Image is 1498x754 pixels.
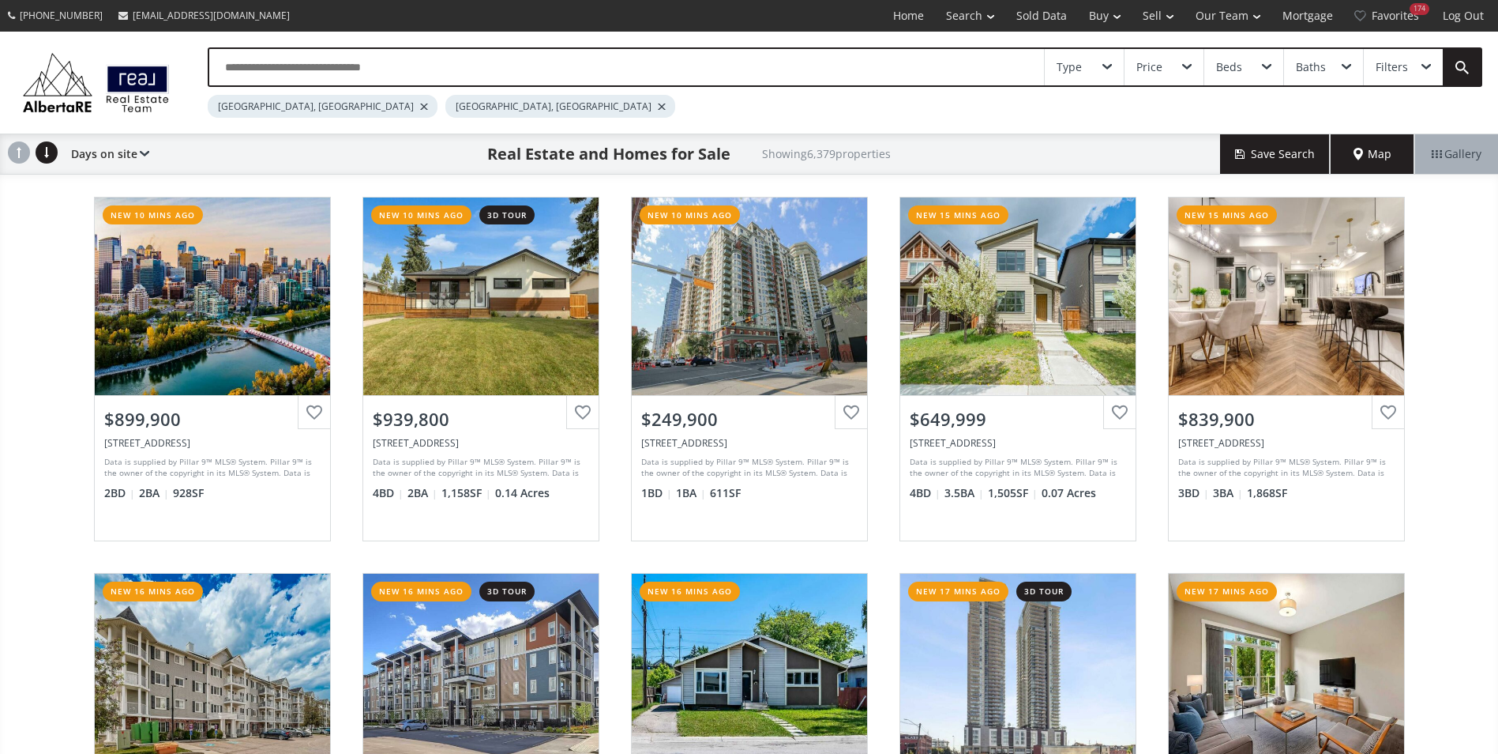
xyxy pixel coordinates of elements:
span: 611 SF [710,485,741,501]
span: 3 BD [1178,485,1209,501]
div: Data is supplied by Pillar 9™ MLS® System. Pillar 9™ is the owner of the copyright in its MLS® Sy... [373,456,585,480]
span: 1 BA [676,485,706,501]
div: $839,900 [1178,407,1395,432]
span: 1,868 SF [1247,485,1287,501]
span: 0.14 Acres [495,485,550,501]
span: Map [1353,146,1391,162]
div: Data is supplied by Pillar 9™ MLS® System. Pillar 9™ is the owner of the copyright in its MLS® Sy... [1178,456,1391,480]
span: 1 BD [641,485,672,501]
span: 4 BD [373,485,404,501]
span: [EMAIL_ADDRESS][DOMAIN_NAME] [133,9,290,22]
div: 8505 Broadcast Avenue SW #114, Calgary, AB T3H 4C7 [1178,436,1395,450]
span: 0.07 Acres [1042,485,1096,501]
div: Price [1136,62,1162,73]
div: $939,800 [373,407,589,432]
div: 195 Copperpond Street SE, Calgary, AB T2Z5B5 [910,436,1126,450]
div: Data is supplied by Pillar 9™ MLS® System. Pillar 9™ is the owner of the copyright in its MLS® Sy... [641,456,854,480]
div: 24 Canyon Drive NW, Calgary, AB T2L 0R3 [373,436,589,450]
span: 928 SF [173,485,204,501]
div: $649,999 [910,407,1126,432]
div: Gallery [1414,134,1498,174]
div: Baths [1296,62,1326,73]
span: 2 BD [104,485,135,501]
span: 4 BD [910,485,940,501]
h1: Real Estate and Homes for Sale [487,143,730,165]
h2: Showing 6,379 properties [762,148,891,160]
a: new 10 mins ago$249,900[STREET_ADDRESS]Data is supplied by Pillar 9™ MLS® System. Pillar 9™ is th... [615,181,884,557]
div: Type [1057,62,1082,73]
a: [EMAIL_ADDRESS][DOMAIN_NAME] [111,1,298,30]
div: Filters [1376,62,1408,73]
span: 2 BA [139,485,169,501]
span: 1,505 SF [988,485,1038,501]
div: Data is supplied by Pillar 9™ MLS® System. Pillar 9™ is the owner of the copyright in its MLS® Sy... [104,456,317,480]
div: [GEOGRAPHIC_DATA], [GEOGRAPHIC_DATA] [445,95,675,118]
div: Data is supplied by Pillar 9™ MLS® System. Pillar 9™ is the owner of the copyright in its MLS® Sy... [910,456,1122,480]
img: Logo [16,49,176,116]
div: $899,900 [104,407,321,432]
div: Days on site [63,134,149,174]
button: Save Search [1220,134,1331,174]
span: 3.5 BA [944,485,984,501]
div: 738 1 Avenue SW #301, Calgary, AB T2P 5G8 [104,436,321,450]
span: 3 BA [1213,485,1243,501]
a: new 15 mins ago$839,900[STREET_ADDRESS]Data is supplied by Pillar 9™ MLS® System. Pillar 9™ is th... [1152,181,1421,557]
div: Beds [1216,62,1242,73]
div: 1111 6 Avenue SW #606, Calgary, AB T2P 5M5 [641,436,858,450]
a: new 10 mins ago$899,900[STREET_ADDRESS]Data is supplied by Pillar 9™ MLS® System. Pillar 9™ is th... [78,181,347,557]
a: new 15 mins ago$649,999[STREET_ADDRESS]Data is supplied by Pillar 9™ MLS® System. Pillar 9™ is th... [884,181,1152,557]
div: 174 [1410,3,1429,15]
div: Map [1331,134,1414,174]
span: Gallery [1432,146,1481,162]
div: [GEOGRAPHIC_DATA], [GEOGRAPHIC_DATA] [208,95,437,118]
span: 2 BA [407,485,437,501]
div: $249,900 [641,407,858,432]
span: [PHONE_NUMBER] [20,9,103,22]
span: 1,158 SF [441,485,491,501]
a: new 10 mins ago3d tour$939,800[STREET_ADDRESS]Data is supplied by Pillar 9™ MLS® System. Pillar 9... [347,181,615,557]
